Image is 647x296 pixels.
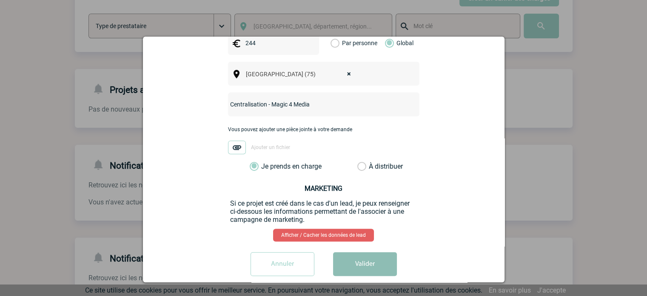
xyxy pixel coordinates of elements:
[273,229,374,241] a: Afficher / Cacher les données de lead
[250,162,264,171] label: Je prends en charge
[333,252,397,276] button: Valider
[242,68,359,80] span: Paris (75)
[357,162,366,171] label: À distribuer
[331,31,340,55] label: Par personne
[243,37,302,49] input: Budget HT
[251,252,314,276] input: Annuler
[230,199,417,224] p: Si ce projet est créé dans le cas d'un lead, je peux renseigner ci-dessous les informations perme...
[385,31,390,55] label: Global
[347,68,351,80] span: ×
[228,126,419,132] p: Vous pouvez ajouter une pièce jointe à votre demande
[230,184,417,193] h3: MARKETING
[228,99,397,110] input: Nom de l'événement
[251,145,290,151] span: Ajouter un fichier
